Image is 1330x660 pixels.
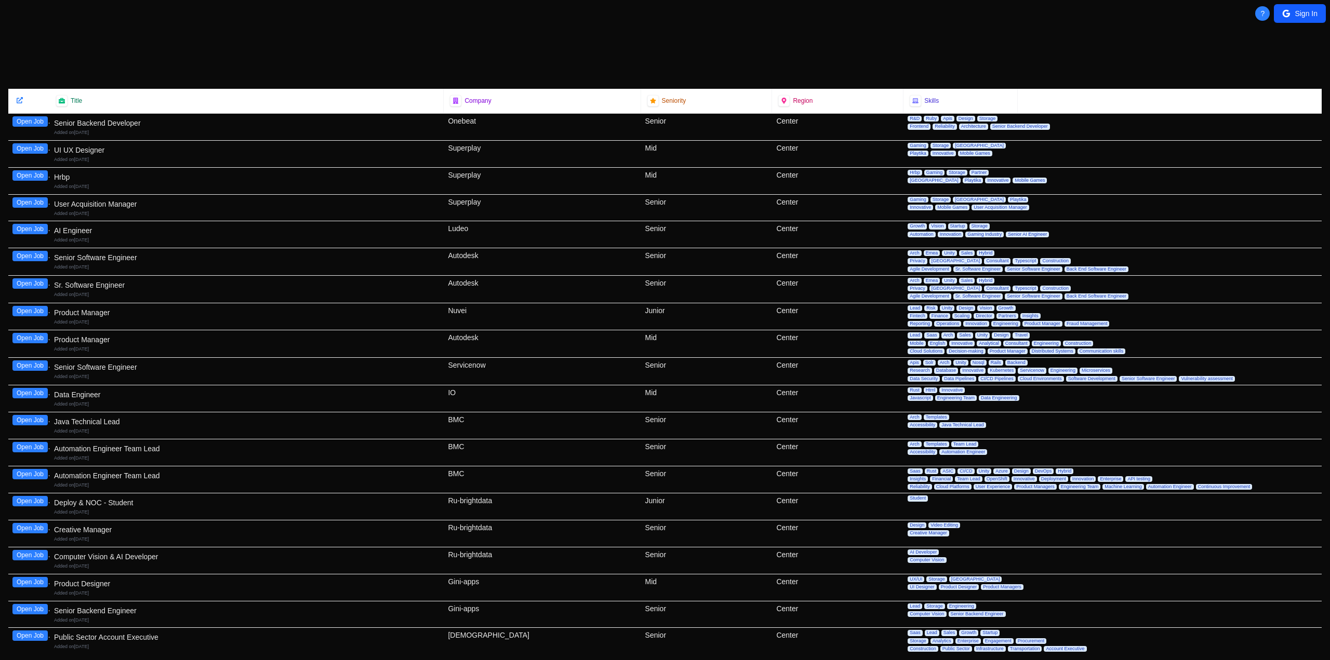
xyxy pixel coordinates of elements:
span: Vulnerability assessment [1179,376,1234,382]
span: Sales [957,332,973,338]
span: Innovation [963,321,989,327]
div: Nuvei [444,303,641,330]
div: Center [772,114,903,140]
span: Student [908,495,928,501]
span: Arch [908,441,922,447]
div: Added on [DATE] [54,264,440,271]
div: Superplay [444,168,641,194]
span: Kubernetes [988,368,1016,373]
span: Privacy [908,258,927,264]
div: AI Engineer [54,225,440,236]
span: Video Editing [928,522,960,528]
button: Open Job [12,415,48,425]
span: Vision [977,305,994,311]
span: Communication skills [1078,348,1126,354]
span: Machine Learning [1102,484,1144,490]
div: BMC [444,439,641,466]
div: BMC [444,412,641,439]
span: Unity [975,332,990,338]
button: Open Job [12,306,48,316]
span: Title [71,97,82,105]
span: Hybrid [1056,468,1073,474]
span: Senior Software Engineer [1005,266,1062,272]
div: Center [772,221,903,248]
div: Added on [DATE] [54,482,440,489]
button: Open Job [12,469,48,479]
div: Added on [DATE] [54,590,440,597]
span: Hybrid [977,250,994,256]
span: Product Managers [981,584,1023,590]
span: Design [908,522,926,528]
div: Ru-brightdata [444,520,641,547]
span: Rust [925,468,939,474]
span: API testing [1125,476,1152,482]
span: Accessibility [908,449,937,455]
span: AI Developer [908,549,939,555]
span: Engineering [991,321,1020,327]
span: Privacy [908,286,927,291]
span: Construction [1040,286,1071,291]
span: Innovation [1070,476,1096,482]
span: Storage [930,197,951,203]
button: Sign In [1274,4,1326,23]
span: Accessibility [908,422,937,428]
button: Open Job [12,197,48,208]
div: Added on [DATE] [54,509,440,516]
span: Javascript [908,395,933,401]
span: Arch [908,278,922,284]
div: Senior [641,547,773,574]
div: Hrbp [54,172,440,182]
span: Mobile Games [1013,178,1047,183]
span: Region [793,97,813,105]
span: Risk [924,305,938,311]
span: Senior Backend Developer [990,124,1050,129]
span: [GEOGRAPHIC_DATA] [949,576,1002,582]
span: ? [1261,8,1265,19]
span: Innovative [1012,476,1037,482]
button: Open Job [12,604,48,614]
span: Arch [941,332,955,338]
div: Deploy & NOC - Student [54,497,440,508]
span: Java Technical Lead [939,422,986,428]
span: Typescript [1013,258,1038,264]
div: Center [772,439,903,466]
span: Lead [908,332,922,338]
span: Unity [940,305,955,311]
span: Consultant [984,258,1010,264]
span: DevOps [1033,468,1054,474]
span: Innovative [939,387,965,393]
span: Unity [942,278,957,284]
span: Cloud Solutions [908,348,945,354]
span: [GEOGRAPHIC_DATA] [929,286,982,291]
div: Added on [DATE] [54,346,440,353]
div: Added on [DATE] [54,291,440,298]
span: Saas [924,332,939,338]
span: Playtika [1008,197,1029,203]
div: Mid [641,168,773,194]
div: Added on [DATE] [54,156,440,163]
div: Senior [641,276,773,303]
span: Reliability [933,124,957,129]
span: Financial [930,476,953,482]
div: Mid [641,141,773,167]
span: Finance [929,313,950,319]
span: Unity [953,360,968,366]
span: [GEOGRAPHIC_DATA] [908,178,961,183]
span: Solr [923,360,936,366]
div: Servicenow [444,358,641,385]
span: Research [908,368,932,373]
span: Design [1012,468,1031,474]
div: Product Manager [54,334,440,345]
span: Backend [1005,360,1028,366]
button: Open Job [12,333,48,343]
div: Added on [DATE] [54,210,440,217]
span: Partners [996,313,1018,319]
span: Apis [908,360,921,366]
span: Emea [924,278,940,284]
span: User Experience [974,484,1013,490]
span: Vision [929,223,946,229]
div: Added on [DATE] [54,428,440,435]
span: Senior AI Engineer [1006,232,1049,237]
span: Engineering Team [1059,484,1100,490]
span: Gaming [908,197,928,203]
